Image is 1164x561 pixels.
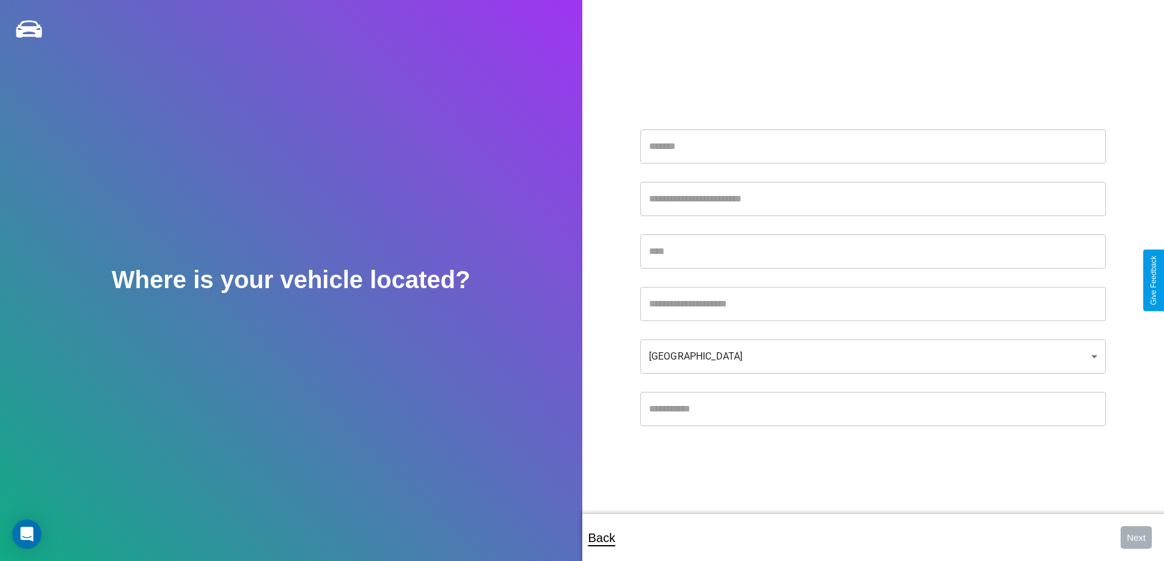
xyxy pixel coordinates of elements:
[588,527,615,549] p: Back
[12,519,42,549] div: Open Intercom Messenger
[1121,526,1152,549] button: Next
[1149,256,1158,305] div: Give Feedback
[112,266,470,294] h2: Where is your vehicle located?
[640,339,1106,374] div: [GEOGRAPHIC_DATA]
